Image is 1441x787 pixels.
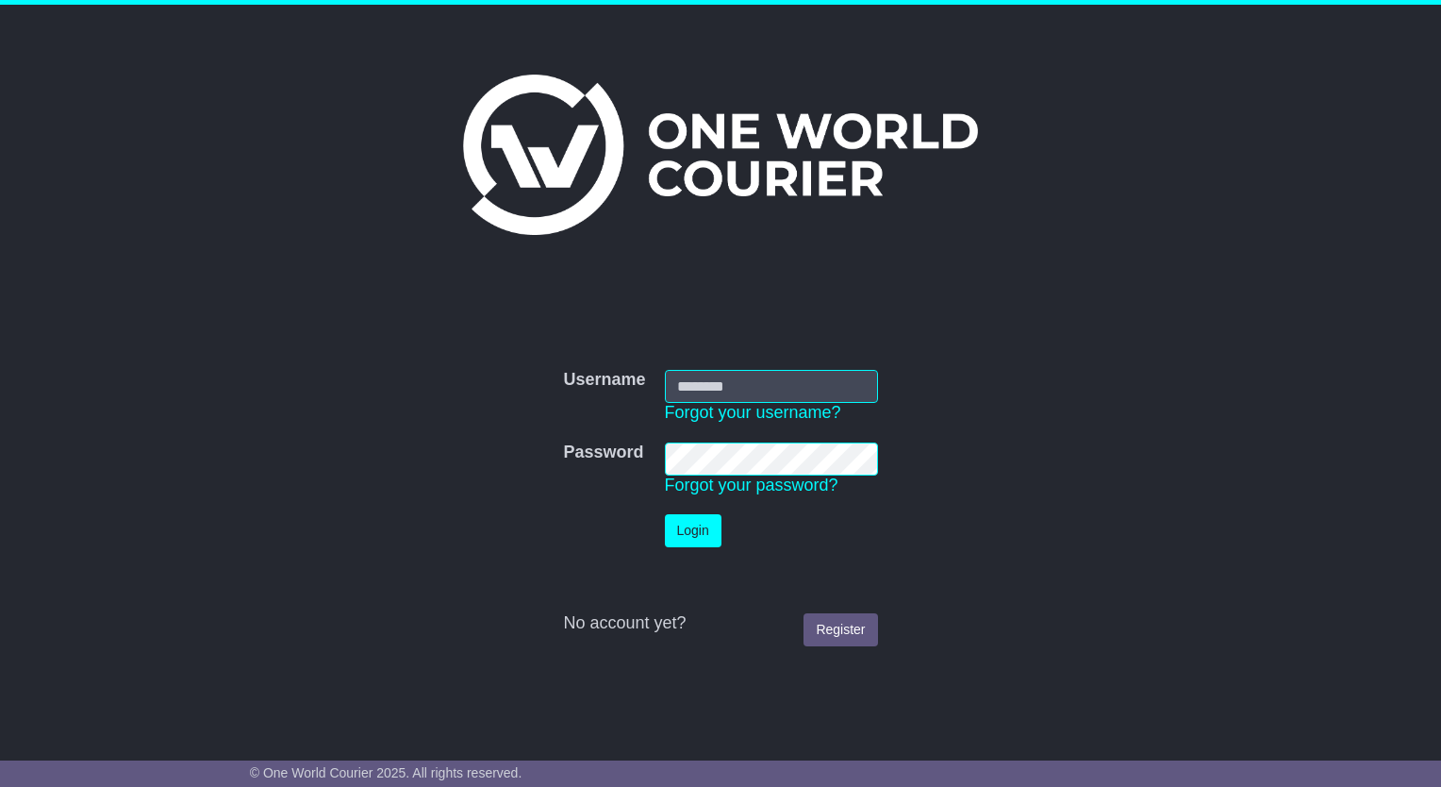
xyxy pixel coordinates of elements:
[563,370,645,391] label: Username
[803,613,877,646] a: Register
[463,75,978,235] img: One World
[563,443,643,463] label: Password
[665,403,841,422] a: Forgot your username?
[665,476,838,494] a: Forgot your password?
[665,514,721,547] button: Login
[563,613,877,634] div: No account yet?
[250,765,522,780] span: © One World Courier 2025. All rights reserved.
